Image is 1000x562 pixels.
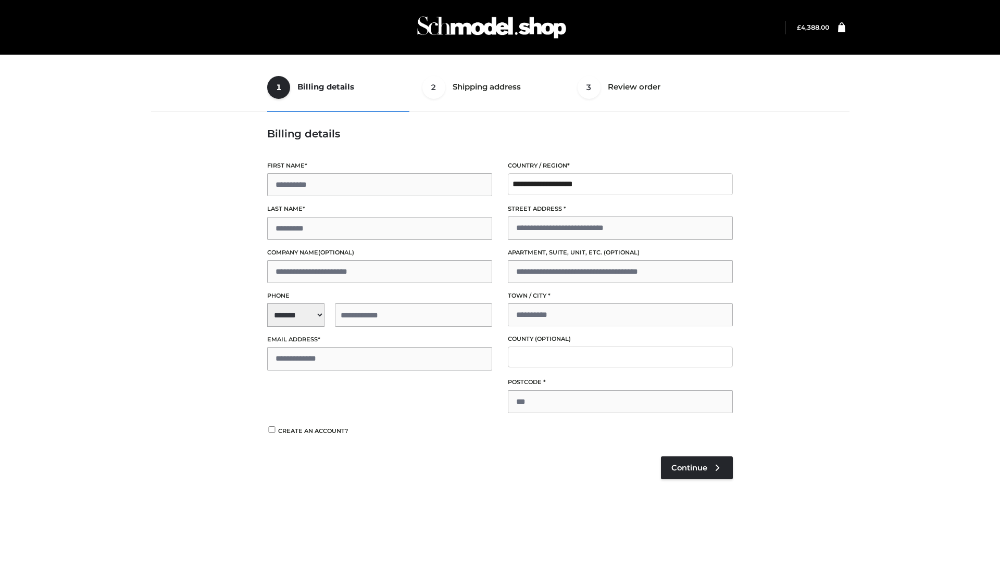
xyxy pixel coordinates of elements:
[535,335,571,342] span: (optional)
[267,291,492,301] label: Phone
[797,23,829,31] bdi: 4,388.00
[508,161,733,171] label: Country / Region
[508,334,733,344] label: County
[267,248,492,258] label: Company name
[508,377,733,387] label: Postcode
[508,291,733,301] label: Town / City
[604,249,640,256] span: (optional)
[267,204,492,214] label: Last name
[414,7,570,48] img: Schmodel Admin 964
[278,427,348,435] span: Create an account?
[508,204,733,214] label: Street address
[671,463,707,472] span: Continue
[318,249,354,256] span: (optional)
[508,248,733,258] label: Apartment, suite, unit, etc.
[267,127,733,140] h3: Billing details
[797,23,801,31] span: £
[267,426,277,433] input: Create an account?
[267,161,492,171] label: First name
[797,23,829,31] a: £4,388.00
[267,335,492,344] label: Email address
[661,456,733,479] a: Continue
